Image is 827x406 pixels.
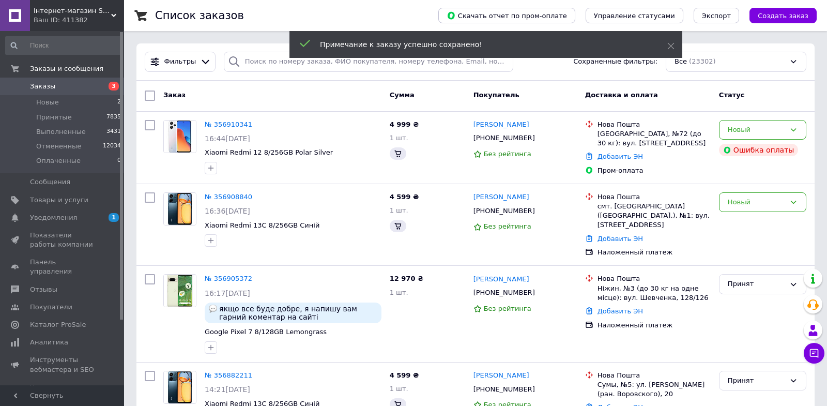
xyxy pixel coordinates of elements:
span: якщо все буде добре, я напишу вам гарний коментар на сайті [219,305,377,321]
a: Добавить ЭН [598,235,643,243]
span: 1 шт. [390,206,408,214]
span: [PHONE_NUMBER] [473,134,535,142]
span: 4 999 ₴ [390,121,419,128]
span: 1 шт. [390,385,408,393]
a: № 356908840 [205,193,252,201]
span: Отзывы [30,285,57,294]
span: 3 [109,82,119,91]
div: Ваш ID: 411382 [34,16,124,25]
a: Xiaomi Redmi 13C 8/256GB Синій [205,221,319,229]
a: № 356905372 [205,275,252,282]
span: Все [675,57,687,67]
div: Примечание к заказу успешно сохранено! [320,39,641,50]
div: [GEOGRAPHIC_DATA], №72 (до 30 кг): вул. [STREET_ADDRESS] [598,129,711,148]
a: Добавить ЭН [598,153,643,160]
a: [PERSON_NAME] [473,192,529,202]
div: Нова Пошта [598,192,711,202]
span: Уведомления [30,213,77,222]
div: Пром-оплата [598,166,711,175]
button: Создать заказ [749,8,817,23]
span: Управление статусами [594,12,675,20]
span: 12 970 ₴ [390,275,423,282]
span: Покупатели [30,303,72,312]
span: Без рейтинга [484,222,531,230]
a: [PERSON_NAME] [473,275,529,284]
a: № 356882211 [205,371,252,379]
img: Фото товару [164,121,196,153]
span: Сохраненные фильтры: [573,57,657,67]
button: Чат с покупателем [804,343,824,364]
div: Принят [728,375,785,386]
button: Скачать отчет по пром-оплате [438,8,575,23]
span: Управление сайтом [30,383,96,401]
span: Сумма [390,91,415,99]
span: Оплаченные [36,156,81,166]
div: Новый [728,197,785,208]
span: Заказ [163,91,186,99]
img: Фото товару [164,275,196,307]
div: смт. [GEOGRAPHIC_DATA] ([GEOGRAPHIC_DATA].), №1: вул. [STREET_ADDRESS] [598,202,711,230]
span: 1 шт. [390,289,408,296]
input: Поиск [5,36,122,55]
input: Поиск по номеру заказа, ФИО покупателя, номеру телефона, Email, номеру накладной [224,52,513,72]
div: Нова Пошта [598,371,711,380]
span: Показатели работы компании [30,231,96,249]
span: Заказы и сообщения [30,64,103,73]
span: 2 [117,98,121,107]
span: Інтернет-магазин SMUZI MARKET – доставка по Україні. Оформляйте замовлення онлайн 24/7 [34,6,111,16]
span: Без рейтинга [484,150,531,158]
span: Панель управления [30,258,96,276]
span: Инструменты вебмастера и SEO [30,355,96,374]
a: Добавить ЭН [598,307,643,315]
span: Каталог ProSale [30,320,86,329]
a: Фото товару [163,274,196,307]
span: Новые [36,98,59,107]
img: :speech_balloon: [209,305,217,313]
span: 1 [109,213,119,222]
a: Xiaomi Redmi 12 8/256GB Polar Silver [205,148,333,156]
span: Сообщения [30,177,70,187]
div: Нова Пошта [598,120,711,129]
span: 14:21[DATE] [205,385,250,394]
span: Экспорт [702,12,731,20]
span: Выполненные [36,127,86,137]
a: Создать заказ [739,11,817,19]
span: [PHONE_NUMBER] [473,289,535,296]
h1: Список заказов [155,9,244,22]
a: [PERSON_NAME] [473,120,529,130]
div: Новый [728,125,785,136]
span: (23302) [689,57,716,65]
a: Фото товару [163,192,196,225]
span: 1 шт. [390,134,408,142]
button: Экспорт [694,8,739,23]
span: [PHONE_NUMBER] [473,207,535,215]
span: Создать заказ [758,12,808,20]
span: 3431 [106,127,121,137]
span: Покупатель [473,91,519,99]
div: Ніжин, №3 (до 30 кг на одне місце): вул. Шевченка, 128/126 [598,284,711,303]
span: 4 599 ₴ [390,371,419,379]
span: 12034 [103,142,121,151]
span: Отмененные [36,142,81,151]
span: [PHONE_NUMBER] [473,385,535,393]
div: Нова Пошта [598,274,711,283]
button: Управление статусами [586,8,683,23]
span: Фильтры [164,57,196,67]
span: 7835 [106,113,121,122]
div: Наложенный платеж [598,321,711,330]
span: 16:17[DATE] [205,289,250,297]
span: Доставка и оплата [585,91,658,99]
span: Заказы [30,82,55,91]
span: 16:44[DATE] [205,134,250,143]
div: Ошибка оплаты [719,144,799,156]
a: Фото товару [163,371,196,404]
a: [PERSON_NAME] [473,371,529,381]
span: 16:36[DATE] [205,207,250,215]
img: Фото товару [164,371,196,403]
div: Сумы, №5: ул. [PERSON_NAME] (ран. Воровского), 20 [598,380,711,399]
span: Google Pixel 7 8/128GB Lemongrass [205,328,327,336]
span: Аналитика [30,338,68,347]
a: Фото товару [163,120,196,153]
